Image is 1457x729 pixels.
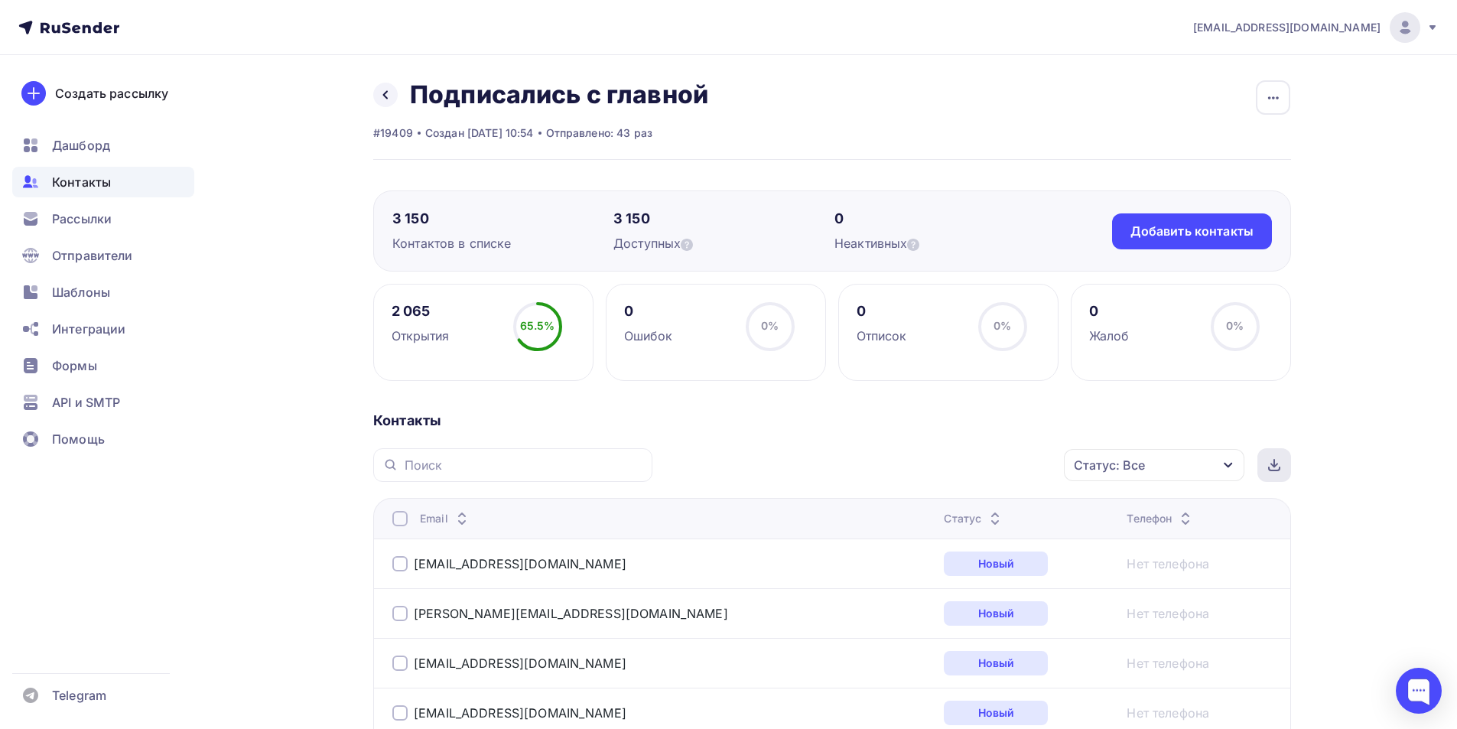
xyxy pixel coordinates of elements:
a: Дашборд [12,130,194,161]
div: Новый [944,552,1048,576]
span: 0% [994,319,1011,332]
a: [EMAIL_ADDRESS][DOMAIN_NAME] [414,705,626,721]
div: Открытия [392,327,450,345]
a: Нет телефона [1127,555,1209,573]
a: [EMAIL_ADDRESS][DOMAIN_NAME] [414,656,626,671]
div: Статус [944,511,1004,526]
a: Нет телефона [1127,654,1209,672]
div: 3 150 [613,210,834,228]
div: Создать рассылку [55,84,168,103]
span: Интеграции [52,320,125,338]
a: Формы [12,350,194,381]
a: Отправители [12,240,194,271]
div: Новый [944,601,1048,626]
div: Неактивных [834,234,1055,252]
div: 0 [834,210,1055,228]
input: Поиск [405,457,643,474]
div: Контакты [373,412,1291,430]
span: 0% [1226,319,1244,332]
span: Помощь [52,430,105,448]
div: Контактов в списке [392,234,613,252]
span: Telegram [52,686,106,705]
div: 0 [1089,302,1130,321]
div: Доступных [613,234,834,252]
div: #19409 [373,125,413,141]
div: Добавить контакты [1130,223,1254,240]
span: Рассылки [52,210,112,228]
a: [PERSON_NAME][EMAIL_ADDRESS][DOMAIN_NAME] [414,606,728,621]
span: Отправители [52,246,133,265]
span: Дашборд [52,136,110,155]
div: 0 [857,302,907,321]
div: Новый [944,651,1048,675]
div: 3 150 [392,210,613,228]
a: Нет телефона [1127,604,1209,623]
a: [EMAIL_ADDRESS][DOMAIN_NAME] [414,556,626,571]
div: Телефон [1127,511,1195,526]
a: [EMAIL_ADDRESS][DOMAIN_NAME] [1193,12,1439,43]
a: Нет телефона [1127,704,1209,722]
div: Статус: Все [1074,456,1145,474]
div: Создан [DATE] 10:54 [425,125,534,141]
span: Формы [52,356,97,375]
span: Шаблоны [52,283,110,301]
div: Отправлено: 43 раз [546,125,653,141]
div: Жалоб [1089,327,1130,345]
div: Ошибок [624,327,673,345]
span: Контакты [52,173,111,191]
a: Рассылки [12,203,194,234]
a: Шаблоны [12,277,194,308]
button: Статус: Все [1063,448,1245,482]
span: 65.5% [520,319,555,332]
div: Новый [944,701,1048,725]
div: Отписок [857,327,907,345]
div: 2 065 [392,302,450,321]
a: Контакты [12,167,194,197]
h2: Подписались с главной [410,80,708,110]
div: 0 [624,302,673,321]
div: Email [420,511,471,526]
span: [EMAIL_ADDRESS][DOMAIN_NAME] [1193,20,1381,35]
span: API и SMTP [52,393,120,412]
span: 0% [761,319,779,332]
